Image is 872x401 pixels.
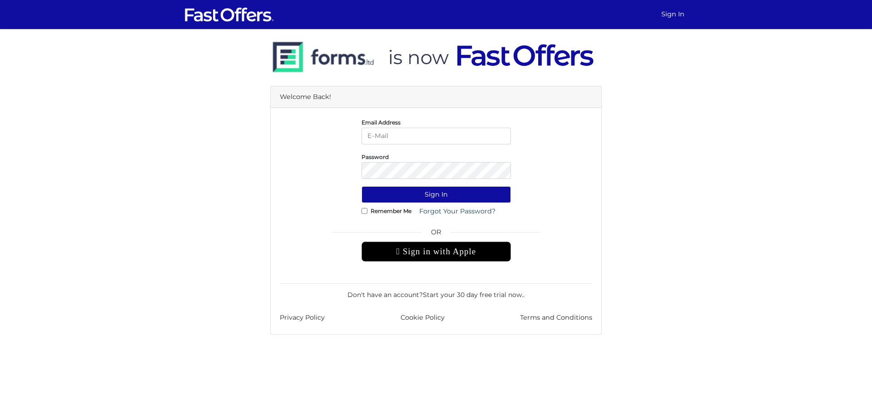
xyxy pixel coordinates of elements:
[362,156,389,158] label: Password
[280,312,325,323] a: Privacy Policy
[520,312,592,323] a: Terms and Conditions
[362,128,511,144] input: E-Mail
[362,186,511,203] button: Sign In
[362,227,511,242] span: OR
[423,291,523,299] a: Start your 30 day free trial now.
[271,86,601,108] div: Welcome Back!
[413,203,501,220] a: Forgot Your Password?
[280,283,592,300] div: Don't have an account? .
[658,5,688,23] a: Sign In
[362,242,511,262] div: Sign in with Apple
[401,312,445,323] a: Cookie Policy
[362,121,401,124] label: Email Address
[371,210,411,212] label: Remember Me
